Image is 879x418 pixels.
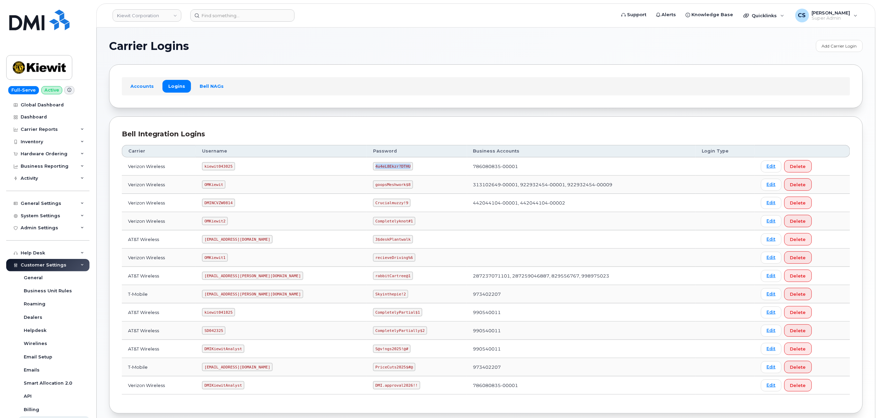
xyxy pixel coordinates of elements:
td: 973402207 [467,358,696,376]
code: goopsMeshwork$8 [373,180,413,189]
td: 313102649-00001, 922932454-00001, 922932454-00009 [467,176,696,194]
code: Crucialmuzzy!9 [373,199,411,207]
td: 973402207 [467,285,696,303]
td: Verizon Wireless [122,376,196,395]
code: [EMAIL_ADDRESS][DOMAIN_NAME] [202,363,273,371]
td: 786080835-00001 [467,157,696,176]
code: OMKiewit1 [202,253,228,262]
code: CompletelyPartial$1 [373,308,422,316]
td: 990540011 [467,303,696,322]
a: Bell NAGs [194,80,230,92]
td: AT&T Wireless [122,340,196,358]
a: Edit [761,343,782,355]
button: Delete [784,215,812,227]
a: Accounts [125,80,160,92]
a: Edit [761,325,782,337]
code: S@v!ngs2025!@# [373,345,411,353]
button: Delete [784,160,812,173]
button: Delete [784,251,812,264]
button: Delete [784,324,812,337]
button: Delete [784,270,812,282]
td: AT&T Wireless [122,230,196,249]
td: 990540011 [467,340,696,358]
code: DMIKiewitAnalyst [202,381,244,389]
td: T-Mobile [122,285,196,303]
button: Delete [784,361,812,373]
button: Delete [784,288,812,300]
td: Verizon Wireless [122,157,196,176]
span: Delete [790,364,806,370]
code: CompletelyPartially$2 [373,326,427,335]
span: Delete [790,382,806,389]
td: AT&T Wireless [122,322,196,340]
button: Delete [784,306,812,318]
code: kiewit043025 [202,162,235,170]
code: [EMAIL_ADDRESS][PERSON_NAME][DOMAIN_NAME] [202,290,303,298]
span: Delete [790,309,806,316]
td: Verizon Wireless [122,176,196,194]
a: Edit [761,233,782,245]
span: Delete [790,200,806,206]
code: OMKiewit [202,180,225,189]
a: Edit [761,179,782,191]
code: rabbitCartree@1 [373,272,413,280]
code: 4u4eL8Ekzr?DTHU [373,162,413,170]
button: Delete [784,197,812,209]
code: [EMAIL_ADDRESS][DOMAIN_NAME] [202,235,273,243]
th: Business Accounts [467,145,696,157]
td: AT&T Wireless [122,303,196,322]
td: 990540011 [467,322,696,340]
code: kiewit041825 [202,308,235,316]
div: Bell Integration Logins [122,129,850,139]
a: Edit [761,270,782,282]
td: 786080835-00001 [467,376,696,395]
td: Verizon Wireless [122,212,196,230]
button: Delete [784,343,812,355]
a: Edit [761,288,782,300]
span: Delete [790,327,806,334]
th: Password [367,145,467,157]
td: T-Mobile [122,358,196,376]
a: Edit [761,160,782,173]
iframe: Messenger Launcher [849,388,874,413]
span: Delete [790,254,806,261]
code: DMINCVZW0814 [202,199,235,207]
code: PriceCuts2025$#@ [373,363,415,371]
code: DMIKiewitAnalyst [202,345,244,353]
a: Add Carrier Login [816,40,863,52]
code: Completelyknot#1 [373,217,415,225]
th: Username [196,145,367,157]
td: 287237071101, 287259046887, 829556767, 998975023 [467,267,696,285]
code: [EMAIL_ADDRESS][PERSON_NAME][DOMAIN_NAME] [202,272,303,280]
a: Edit [761,252,782,264]
a: Edit [761,379,782,391]
span: Delete [790,346,806,352]
code: DMI.approval2026!! [373,381,420,389]
button: Delete [784,178,812,191]
a: Logins [162,80,191,92]
code: SD042325 [202,326,225,335]
code: recieveDriving%6 [373,253,415,262]
th: Login Type [696,145,755,157]
code: Skyinthepie!2 [373,290,408,298]
span: Delete [790,291,806,297]
td: AT&T Wireless [122,267,196,285]
span: Carrier Logins [109,41,189,51]
a: Edit [761,215,782,227]
span: Delete [790,218,806,224]
a: Edit [761,197,782,209]
span: Delete [790,181,806,188]
span: Delete [790,273,806,279]
th: Carrier [122,145,196,157]
span: Delete [790,163,806,170]
a: Edit [761,361,782,373]
code: OMKiewit2 [202,217,228,225]
td: Verizon Wireless [122,249,196,267]
td: Verizon Wireless [122,194,196,212]
a: Edit [761,306,782,318]
button: Delete [784,379,812,391]
code: 3$deskPlantwalk [373,235,413,243]
button: Delete [784,233,812,245]
span: Delete [790,236,806,243]
td: 442044104-00001, 442044104-00002 [467,194,696,212]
